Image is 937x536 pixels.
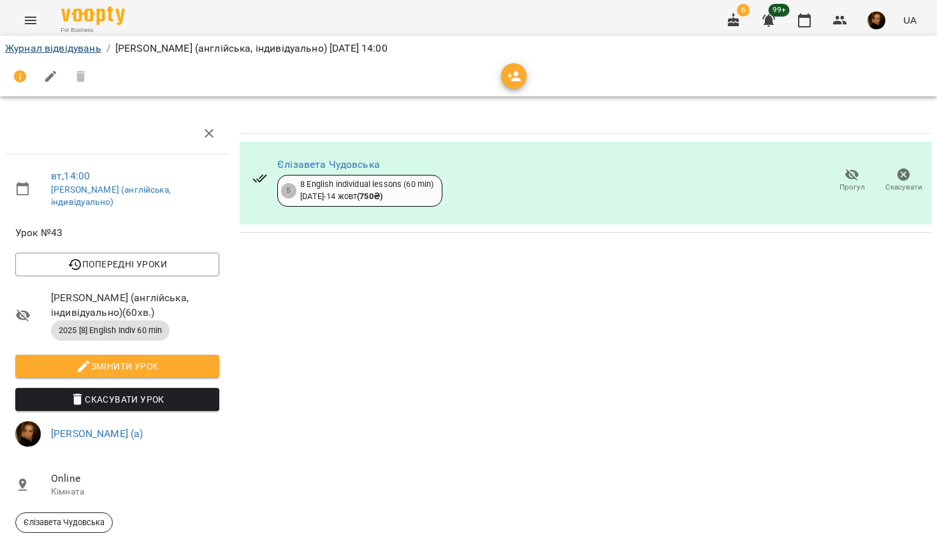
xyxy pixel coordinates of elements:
[15,253,219,276] button: Попередні уроки
[878,163,929,198] button: Скасувати
[51,170,90,182] a: вт , 14:00
[737,4,750,17] span: 6
[277,158,380,170] a: Єлізавета Чудовська
[281,183,296,198] div: 5
[51,325,170,336] span: 2025 [8] English Indiv 60 min
[61,6,125,25] img: Voopty Logo
[106,41,110,56] li: /
[51,184,171,207] a: [PERSON_NAME] (англійська, індивідуально)
[868,11,885,29] img: 2841ed1d61ca3c6cfb1000f6ddf21641.jpg
[357,191,382,201] b: ( 750 ₴ )
[15,512,113,533] div: Єлізавета Чудовська
[25,257,209,272] span: Попередні уроки
[15,355,219,378] button: Змінити урок
[903,13,917,27] span: UA
[300,179,433,202] div: 8 English individual lessons (60 min) [DATE] - 14 жовт
[51,290,219,320] span: [PERSON_NAME] (англійська, індивідуально) ( 60 хв. )
[115,41,388,56] p: [PERSON_NAME] (англійська, індивідуально) [DATE] 14:00
[51,471,219,486] span: Online
[15,388,219,411] button: Скасувати Урок
[16,517,112,528] span: Єлізавета Чудовська
[15,5,46,36] button: Menu
[769,4,790,17] span: 99+
[898,8,922,32] button: UA
[15,421,41,447] img: 2841ed1d61ca3c6cfb1000f6ddf21641.jpg
[51,428,143,440] a: [PERSON_NAME] (а)
[839,182,865,193] span: Прогул
[25,359,209,374] span: Змінити урок
[826,163,878,198] button: Прогул
[5,42,101,54] a: Журнал відвідувань
[15,225,219,241] span: Урок №43
[885,182,922,193] span: Скасувати
[61,26,125,34] span: For Business
[51,486,219,498] p: Кімната
[25,392,209,407] span: Скасувати Урок
[5,41,932,56] nav: breadcrumb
